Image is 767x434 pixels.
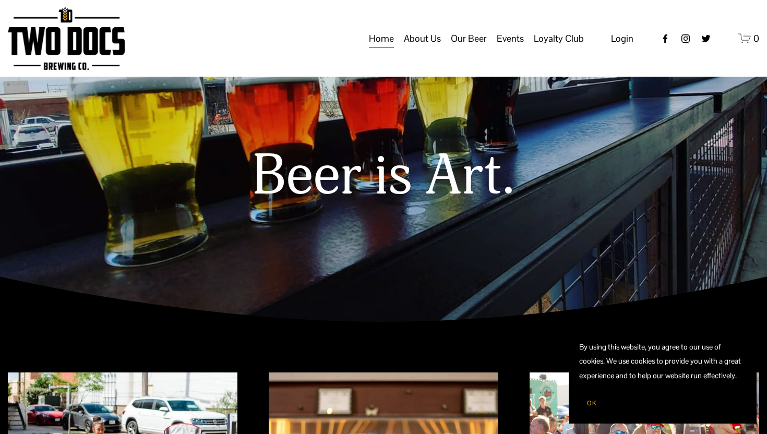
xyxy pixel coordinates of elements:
[534,30,584,47] span: Loyalty Club
[753,32,759,44] span: 0
[8,7,125,70] img: Two Docs Brewing Co.
[404,30,441,47] span: About Us
[404,29,441,49] a: folder dropdown
[611,32,633,44] span: Login
[587,399,596,407] span: OK
[680,33,691,44] a: instagram-unauth
[451,30,487,47] span: Our Beer
[660,33,670,44] a: Facebook
[579,340,746,383] p: By using this website, you agree to our use of cookies. We use cookies to provide you with a grea...
[497,29,524,49] a: folder dropdown
[611,30,633,47] a: Login
[18,145,749,208] h1: Beer is Art.
[569,330,757,424] section: Cookie banner
[451,29,487,49] a: folder dropdown
[701,33,711,44] a: twitter-unauth
[534,29,584,49] a: folder dropdown
[738,32,760,45] a: 0 items in cart
[497,30,524,47] span: Events
[579,393,604,413] button: OK
[369,29,394,49] a: Home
